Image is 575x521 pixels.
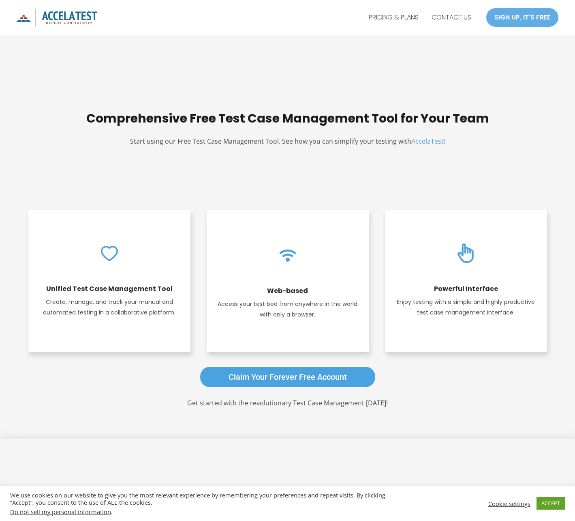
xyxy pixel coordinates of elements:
[10,508,398,515] div: .
[488,500,530,507] a: Cookie settings
[411,137,445,146] a: AccelaTest!
[86,110,489,127] strong: Comprehensive Free Test Case Management Tool for Your Team
[362,7,425,28] a: PRICING & PLANS
[36,297,182,318] p: Create, manage, and track your manual and automated testing in a collaborative platform.
[434,284,498,293] strong: Powerful Interface
[267,286,308,295] strong: Web-based
[10,491,398,515] div: We use cookies on our website to give you the most relevant experience by remembering your prefer...
[4,397,571,409] p: Get started with the revolutionary Test Case Management [DATE]!
[393,297,539,318] p: Enjoy testing with a simple and highly productive test case management interface.
[16,13,97,22] a: AccelaTest
[486,8,559,27] a: SIGN UP, IT'S FREE
[229,372,347,382] span: Claim your Forever Free Account
[425,7,478,28] a: CONTACT US
[321,7,362,28] a: FEATURES
[321,7,478,28] nav: Site Navigation
[215,299,361,320] p: Access your test bed from anywhere in the world with only a browser.
[200,366,376,388] a: Claim your Forever Free Account
[16,9,97,27] img: icon
[537,497,565,510] a: ACCEPT
[46,284,173,293] strong: Unified Test Case Management Tool
[10,508,111,516] a: Do not sell my personal information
